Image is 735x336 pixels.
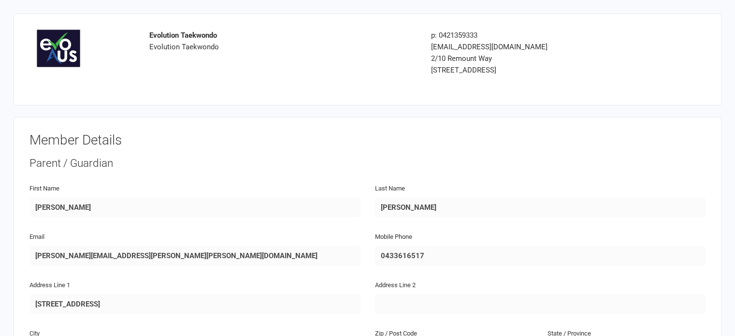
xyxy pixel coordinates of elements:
[29,280,70,291] label: Address Line 1
[29,232,44,242] label: Email
[149,29,417,53] div: Evolution Taekwondo
[431,29,642,41] div: p: 0421359333
[375,280,416,291] label: Address Line 2
[431,64,642,76] div: [STREET_ADDRESS]
[29,156,706,171] div: Parent / Guardian
[29,133,706,148] h3: Member Details
[29,184,59,194] label: First Name
[375,184,405,194] label: Last Name
[375,232,412,242] label: Mobile Phone
[37,29,80,67] img: logo.png
[431,53,642,64] div: 2/10 Remount Way
[149,31,217,40] strong: Evolution Taekwondo
[431,41,642,53] div: [EMAIL_ADDRESS][DOMAIN_NAME]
